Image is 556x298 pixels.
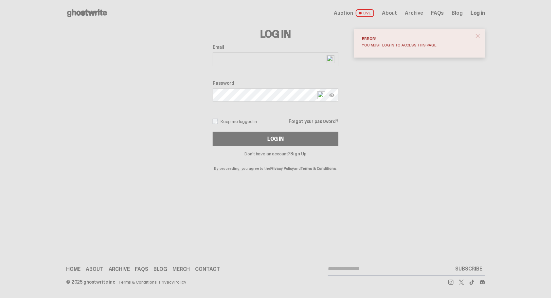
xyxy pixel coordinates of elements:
a: Privacy Policy [270,166,294,171]
div: You must log in to access this page. [362,43,472,47]
a: Terms & Conditions [118,280,156,284]
button: close [472,30,484,42]
h3: Log In [213,29,338,39]
a: Blog [452,10,463,16]
a: About [382,10,397,16]
label: Password [213,80,338,86]
span: Auction [334,10,353,16]
p: Don't have an account? [213,151,338,156]
label: Keep me logged in [213,119,257,124]
a: Sign Up [290,151,306,157]
img: Show password [329,93,334,98]
a: Blog [153,267,167,272]
a: Auction LIVE [334,9,374,17]
a: Privacy Policy [159,280,186,284]
a: Log in [471,10,485,16]
div: Log In [267,136,284,142]
button: SUBSCRIBE [453,262,485,275]
a: Forgot your password? [289,119,338,124]
a: FAQs [431,10,444,16]
p: By proceeding, you agree to the and . [213,156,338,170]
label: Email [213,44,338,50]
a: Home [66,267,81,272]
a: FAQs [135,267,148,272]
a: Contact [195,267,220,272]
img: npw-badge-icon.svg [317,91,325,99]
div: © 2025 ghostwrite inc [66,280,115,284]
a: Terms & Conditions [301,166,336,171]
a: Merch [172,267,190,272]
div: Error! [362,37,472,41]
a: Archive [405,10,423,16]
span: LIVE [356,9,374,17]
a: Archive [109,267,130,272]
a: About [86,267,103,272]
img: npw-badge-icon.svg [327,55,334,63]
input: Keep me logged in [213,119,218,124]
button: Log In [213,132,338,146]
